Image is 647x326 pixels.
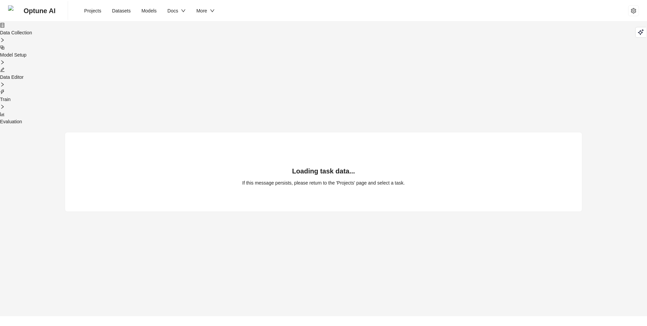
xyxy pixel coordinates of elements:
span: setting [631,8,636,13]
button: Playground [635,27,646,38]
span: Projects [84,8,101,13]
h4: Loading task data... [90,166,557,176]
span: Models [142,8,157,13]
span: If this message persists, please return to the 'Projects' page and select a task. [242,180,405,186]
img: Optune [8,5,19,16]
span: Datasets [112,8,130,13]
